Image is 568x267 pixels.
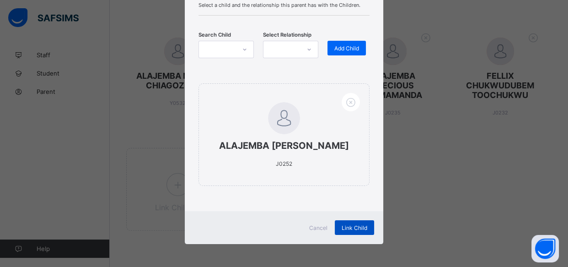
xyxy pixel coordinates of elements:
[309,224,327,231] span: Cancel
[198,32,231,38] span: Search Child
[217,140,351,151] span: ALAJEMBA [PERSON_NAME]
[342,224,367,231] span: Link Child
[334,45,359,52] span: Add Child
[268,102,300,134] img: default.svg
[263,32,311,38] span: Select Relationship
[531,235,559,262] button: Open asap
[276,160,292,167] span: J0252
[198,2,370,8] span: Select a child and the relationship this parent has with the Children.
